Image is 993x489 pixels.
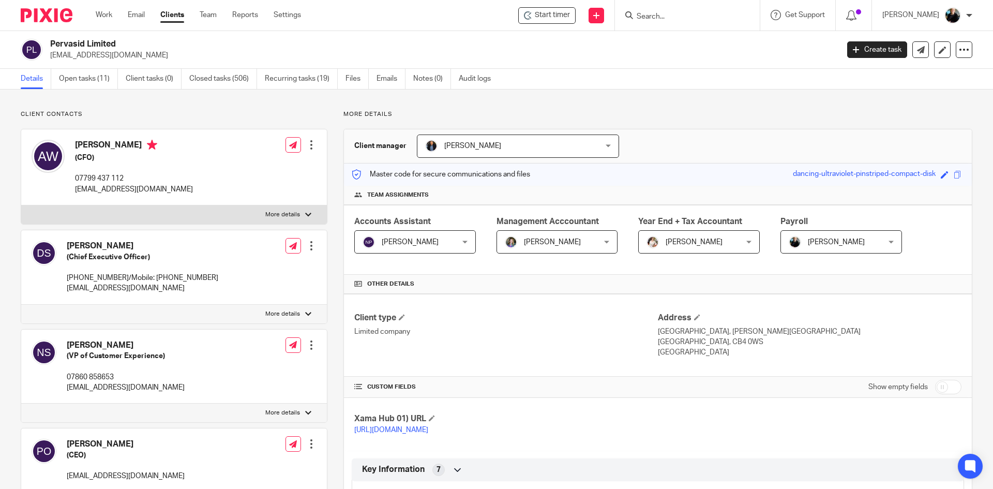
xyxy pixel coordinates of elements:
a: Create task [847,41,907,58]
p: [PHONE_NUMBER]/Mobile: [PHONE_NUMBER] [67,273,218,283]
div: Pervasid Limited [518,7,576,24]
a: Settings [274,10,301,20]
img: nicky-partington.jpg [789,236,801,248]
img: nicky-partington.jpg [944,7,961,24]
h5: (CEO) [67,450,185,461]
a: Details [21,69,51,89]
p: Master code for secure communications and files [352,169,530,180]
p: More details [265,409,300,417]
p: 07799 437 112 [75,173,193,184]
span: 7 [437,465,441,475]
span: [PERSON_NAME] [808,239,865,246]
p: [GEOGRAPHIC_DATA], CB4 0WS [658,337,961,347]
img: martin-hickman.jpg [425,140,438,152]
a: Team [200,10,217,20]
p: 07860 858653 [67,372,185,382]
span: Other details [367,280,414,288]
span: Management Acccountant [496,217,599,226]
p: More details [343,110,972,118]
a: Reports [232,10,258,20]
a: Files [345,69,369,89]
img: Pixie [21,8,72,22]
p: Client contacts [21,110,327,118]
a: Closed tasks (506) [189,69,257,89]
p: [EMAIL_ADDRESS][DOMAIN_NAME] [67,471,185,481]
img: svg%3E [363,236,375,248]
p: [EMAIL_ADDRESS][DOMAIN_NAME] [67,283,218,293]
img: 1530183611242%20(1).jpg [505,236,517,248]
h4: [PERSON_NAME] [67,439,185,450]
img: svg%3E [32,140,65,173]
p: [EMAIL_ADDRESS][DOMAIN_NAME] [67,382,185,393]
a: [URL][DOMAIN_NAME] [354,426,428,434]
label: Show empty fields [868,382,928,392]
span: Year End + Tax Accountant [638,217,742,226]
a: Open tasks (11) [59,69,118,89]
h5: (Chief Executive Officer) [67,252,218,262]
a: Work [96,10,112,20]
p: Limited company [354,327,658,337]
a: Clients [160,10,184,20]
span: [PERSON_NAME] [666,239,723,246]
div: dancing-ultraviolet-pinstriped-compact-disk [793,169,936,181]
h2: Pervasid Limited [50,39,675,50]
img: svg%3E [32,439,56,464]
h4: Client type [354,313,658,323]
h4: [PERSON_NAME] [67,340,185,351]
h4: Xama Hub 01) URL [354,413,658,424]
p: [GEOGRAPHIC_DATA] [658,347,961,358]
span: [PERSON_NAME] [382,239,439,246]
img: Kayleigh%20Henson.jpeg [646,236,659,248]
img: svg%3E [32,340,56,365]
p: [GEOGRAPHIC_DATA], [PERSON_NAME][GEOGRAPHIC_DATA] [658,327,961,337]
span: Payroll [780,217,808,226]
h5: (CFO) [75,153,193,163]
a: Notes (0) [413,69,451,89]
h3: Client manager [354,141,407,151]
a: Audit logs [459,69,499,89]
i: Primary [147,140,157,150]
h5: (VP of Customer Experience) [67,351,185,361]
img: svg%3E [21,39,42,61]
span: Key Information [362,464,425,475]
img: svg%3E [32,241,56,265]
p: [EMAIL_ADDRESS][DOMAIN_NAME] [50,50,832,61]
h4: CUSTOM FIELDS [354,383,658,391]
a: Client tasks (0) [126,69,182,89]
span: [PERSON_NAME] [444,142,501,150]
span: Team assignments [367,191,429,199]
a: Recurring tasks (19) [265,69,338,89]
h4: [PERSON_NAME] [75,140,193,153]
p: [EMAIL_ADDRESS][DOMAIN_NAME] [75,184,193,195]
span: Start timer [535,10,570,21]
span: Accounts Assistant [354,217,431,226]
h4: [PERSON_NAME] [67,241,218,251]
a: Email [128,10,145,20]
span: Get Support [785,11,825,19]
p: More details [265,211,300,219]
a: Emails [377,69,405,89]
h4: Address [658,313,961,323]
p: More details [265,310,300,318]
p: [PERSON_NAME] [882,10,939,20]
span: [PERSON_NAME] [524,239,581,246]
input: Search [636,12,729,22]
